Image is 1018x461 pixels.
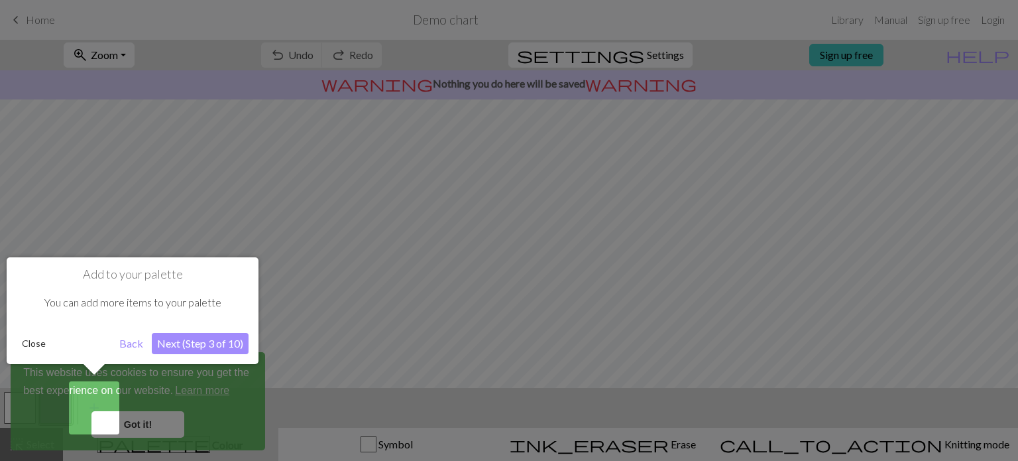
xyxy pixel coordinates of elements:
[7,257,258,364] div: Add to your palette
[17,334,51,354] button: Close
[17,282,249,323] div: You can add more items to your palette
[17,267,249,282] h1: Add to your palette
[114,333,148,354] button: Back
[152,333,249,354] button: Next (Step 3 of 10)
